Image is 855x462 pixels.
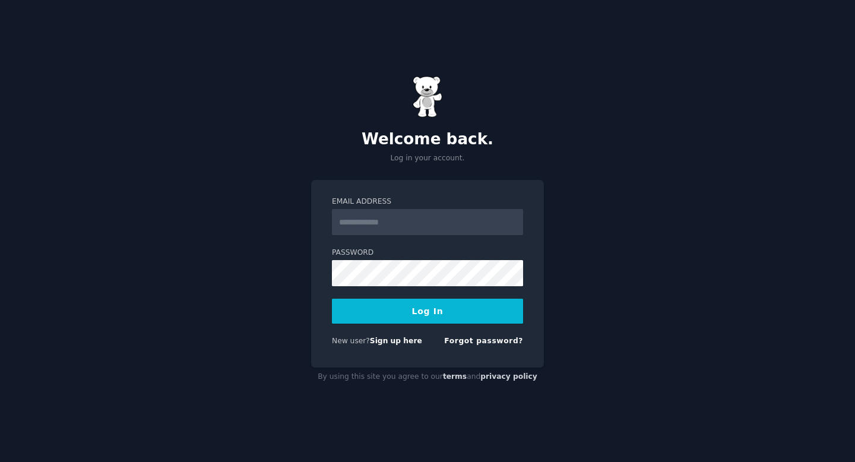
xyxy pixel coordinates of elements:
[332,337,370,345] span: New user?
[311,368,544,387] div: By using this site you agree to our and
[332,248,523,258] label: Password
[444,337,523,345] a: Forgot password?
[311,153,544,164] p: Log in your account.
[332,197,523,207] label: Email Address
[480,372,537,381] a: privacy policy
[370,337,422,345] a: Sign up here
[332,299,523,324] button: Log In
[311,130,544,149] h2: Welcome back.
[443,372,467,381] a: terms
[413,76,442,118] img: Gummy Bear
